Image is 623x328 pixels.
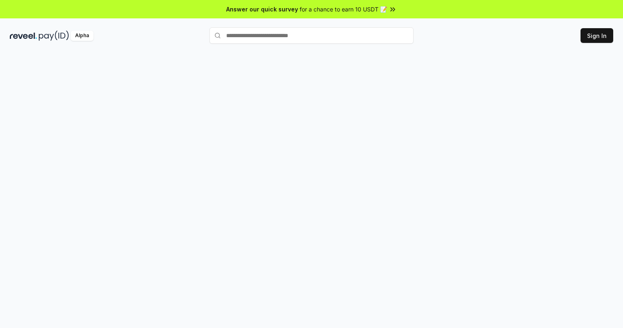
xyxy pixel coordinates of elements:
div: Alpha [71,31,93,41]
span: Answer our quick survey [226,5,298,13]
img: pay_id [39,31,69,41]
img: reveel_dark [10,31,37,41]
span: for a chance to earn 10 USDT 📝 [300,5,387,13]
button: Sign In [581,28,613,43]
